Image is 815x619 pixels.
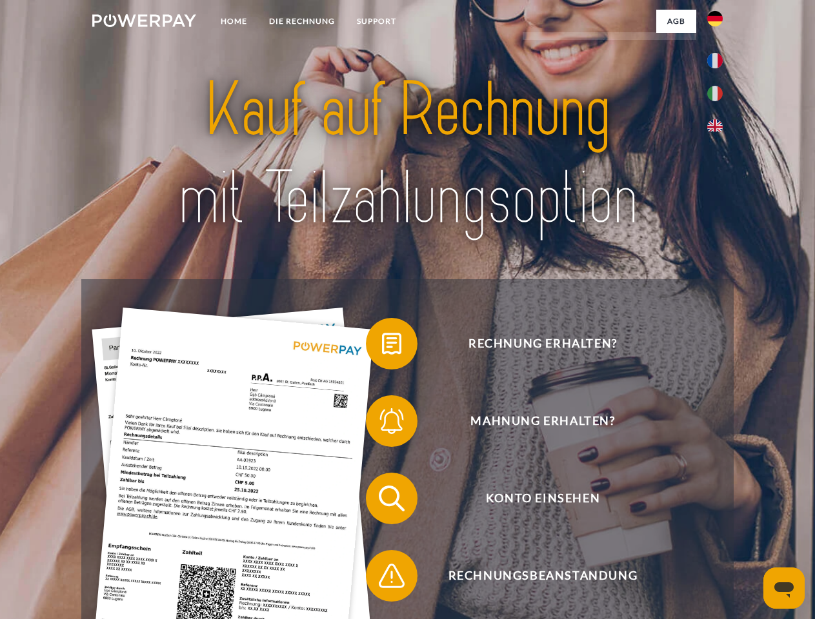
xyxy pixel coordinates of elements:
[376,328,408,360] img: qb_bill.svg
[376,560,408,592] img: qb_warning.svg
[385,395,701,447] span: Mahnung erhalten?
[123,62,692,247] img: title-powerpay_de.svg
[376,482,408,515] img: qb_search.svg
[656,10,696,33] a: agb
[366,473,701,524] button: Konto einsehen
[92,14,196,27] img: logo-powerpay-white.svg
[346,10,407,33] a: SUPPORT
[523,32,696,55] a: AGB (Kauf auf Rechnung)
[385,550,701,602] span: Rechnungsbeanstandung
[707,119,723,135] img: en
[366,550,701,602] button: Rechnungsbeanstandung
[376,405,408,437] img: qb_bell.svg
[210,10,258,33] a: Home
[385,473,701,524] span: Konto einsehen
[366,395,701,447] button: Mahnung erhalten?
[707,11,723,26] img: de
[385,318,701,369] span: Rechnung erhalten?
[258,10,346,33] a: DIE RECHNUNG
[707,86,723,101] img: it
[763,567,805,609] iframe: Schaltfläche zum Öffnen des Messaging-Fensters
[366,318,701,369] button: Rechnung erhalten?
[707,53,723,68] img: fr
